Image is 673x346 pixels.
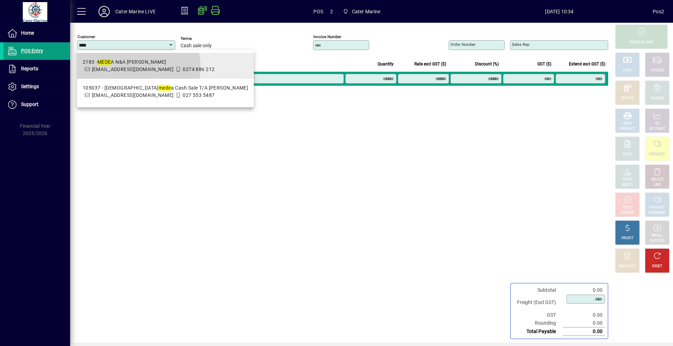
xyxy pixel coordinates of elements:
span: Terms [181,36,223,41]
div: HOLD [623,205,632,210]
td: 0.00 [563,311,605,319]
td: Subtotal [514,286,563,294]
span: Quantity [378,60,394,68]
div: NOTE [623,152,632,157]
div: RESET [652,264,662,269]
span: 027 553 5487 [183,92,215,98]
div: 2183 - A N&A [PERSON_NAME] [83,58,215,66]
mat-label: Order number [450,42,476,47]
div: LINE [654,182,661,188]
span: Cash sale only [181,43,212,49]
div: ACCOUNT [649,126,665,132]
div: CASH [623,68,632,73]
div: PROCESS SALE [629,40,654,45]
span: Rate excl GST ($) [414,60,446,68]
span: GST ($) [537,60,551,68]
mat-option: 105037 - Diomedea Cash Sale T/A David Franks [77,79,254,105]
div: EFTPOS [621,96,634,101]
span: Settings [21,84,39,89]
a: Settings [4,78,70,96]
span: POS [313,6,323,17]
button: Profile [93,5,115,18]
div: PROFIT [621,236,633,241]
div: SUMMARY [648,210,666,216]
td: Total Payable [514,327,563,336]
div: PRODUCT [619,126,635,132]
div: SELECT [621,182,634,188]
span: Reports [21,66,38,71]
span: Discount (%) [475,60,499,68]
span: 0274 886 212 [183,66,215,72]
td: 0.00 [563,286,605,294]
span: Extend excl GST ($) [569,60,605,68]
div: DISCOUNT [619,264,636,269]
span: Support [21,101,39,107]
span: [EMAIL_ADDRESS][DOMAIN_NAME] [92,92,174,98]
div: 105037 - [DEMOGRAPHIC_DATA] a Cash Sale T/A [PERSON_NAME] [83,84,248,92]
span: [DATE] 10:34 [466,6,653,17]
div: PRICE [623,177,632,182]
span: [EMAIL_ADDRESS][DOMAIN_NAME] [92,66,174,72]
span: Cater Marine [352,6,381,17]
em: mede [158,85,171,91]
mat-label: Sales rep [512,42,529,47]
div: DELETE [651,177,663,182]
div: PRODUCT [649,205,665,210]
div: Cater Marine LIVE [115,6,156,17]
td: GST [514,311,563,319]
span: Cater Marine [340,5,383,18]
a: Support [4,96,70,113]
a: Home [4,24,70,42]
div: RECALL [651,233,664,238]
span: 2 [330,6,333,17]
div: CHARGE [651,96,664,101]
div: GL [655,121,660,126]
mat-option: 2183 - MEDEA N&A DAVEY [77,53,254,79]
td: 0.00 [563,319,605,327]
a: Reports [4,60,70,78]
span: POS Entry [21,48,43,54]
div: Pos2 [653,6,664,17]
div: INVOICE [621,210,634,216]
mat-label: Customer [77,34,95,39]
em: MEDE [97,59,111,65]
div: INVOICES [650,238,665,243]
td: Rounding [514,319,563,327]
div: PRODUCT [649,152,665,157]
td: Freight (Excl GST) [514,294,563,311]
mat-label: Invoice number [313,34,341,39]
td: 0.00 [563,327,605,336]
div: CHEQUE [651,68,664,73]
span: Home [21,30,34,36]
div: MISC [623,121,632,126]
